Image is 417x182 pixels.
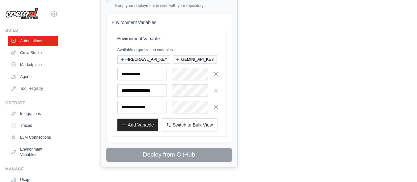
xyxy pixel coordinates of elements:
[173,122,213,128] span: Switch to Bulk View
[5,166,58,172] div: Manage
[117,55,170,64] button: FIRECRAWL_API_KEY
[117,35,221,42] h3: Environment Variables
[5,100,58,106] div: Operate
[117,119,158,131] button: Add Variable
[162,119,217,131] button: Switch to Bulk View
[8,108,58,119] a: Integrations
[173,55,217,64] button: GEMINI_API_KEY
[112,19,226,26] h4: Environment Variables
[8,48,58,58] a: Crew Studio
[5,8,38,20] img: Logo
[8,83,58,94] a: Tool Registry
[8,132,58,143] a: LLM Connections
[8,144,58,160] a: Environment Variables
[8,71,58,82] a: Agents
[8,36,58,46] a: Automations
[115,3,204,8] p: Keep your deployment in sync with your repository
[117,47,221,53] p: Available organization variables:
[5,28,58,33] div: Build
[384,150,417,182] iframe: Chat Widget
[106,148,232,162] button: Deploy from GitHub
[8,120,58,131] a: Traces
[8,59,58,70] a: Marketplace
